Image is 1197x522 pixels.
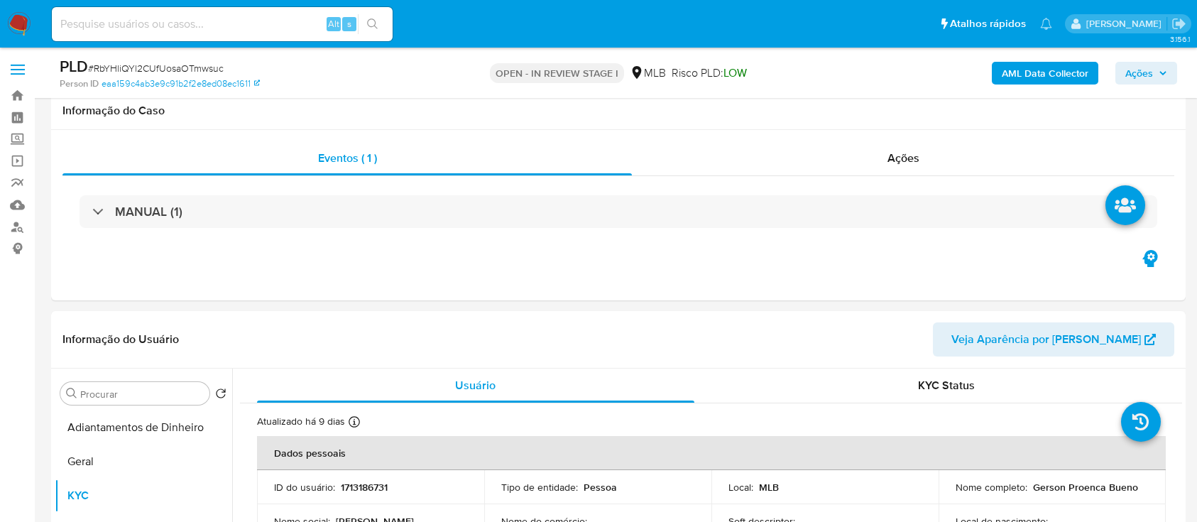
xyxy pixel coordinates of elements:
[328,17,339,31] span: Alt
[115,204,182,219] h3: MANUAL (1)
[501,481,578,494] p: Tipo de entidade :
[274,481,335,494] p: ID do usuário :
[490,63,624,83] p: OPEN - IN REVIEW STAGE I
[1171,16,1186,31] a: Sair
[358,14,387,34] button: search-icon
[956,481,1027,494] p: Nome completo :
[62,332,179,347] h1: Informação do Usuário
[951,322,1141,357] span: Veja Aparência por [PERSON_NAME]
[257,415,345,428] p: Atualizado há 9 dias
[723,65,747,81] span: LOW
[257,436,1166,470] th: Dados pessoais
[102,77,260,90] a: eaa159c4ab3e9c91b2f2e8ed08ec1611
[1040,18,1052,30] a: Notificações
[66,388,77,399] button: Procurar
[728,481,753,494] p: Local :
[80,388,204,401] input: Procurar
[1115,62,1177,85] button: Ações
[318,150,377,166] span: Eventos ( 1 )
[215,388,226,403] button: Retornar ao pedido padrão
[1086,17,1166,31] p: carlos.guerra@mercadopago.com.br
[60,77,99,90] b: Person ID
[1002,62,1088,85] b: AML Data Collector
[584,481,617,494] p: Pessoa
[55,479,232,513] button: KYC
[60,55,88,77] b: PLD
[88,61,224,75] span: # RbYHliQYl2CUfUosaOTmwsuc
[80,195,1157,228] div: MANUAL (1)
[1125,62,1153,85] span: Ações
[759,481,779,494] p: MLB
[1033,481,1138,494] p: Gerson Proenca Bueno
[55,410,232,445] button: Adiantamentos de Dinheiro
[52,15,393,33] input: Pesquise usuários ou casos...
[630,65,666,81] div: MLB
[62,104,1174,118] h1: Informação do Caso
[341,481,388,494] p: 1713186731
[55,445,232,479] button: Geral
[950,16,1026,31] span: Atalhos rápidos
[992,62,1098,85] button: AML Data Collector
[887,150,919,166] span: Ações
[933,322,1174,357] button: Veja Aparência por [PERSON_NAME]
[347,17,351,31] span: s
[672,65,747,81] span: Risco PLD:
[455,377,496,393] span: Usuário
[918,377,975,393] span: KYC Status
